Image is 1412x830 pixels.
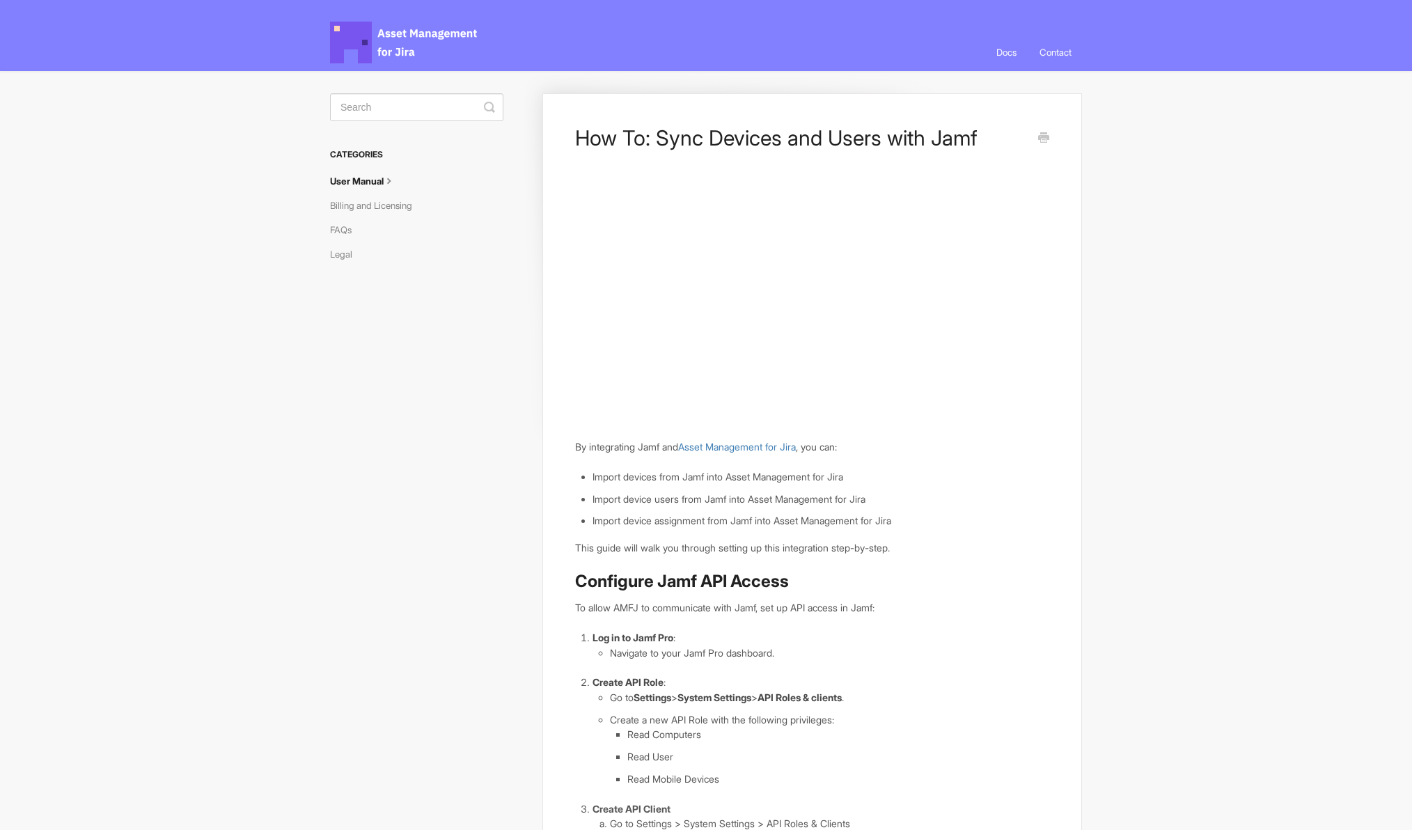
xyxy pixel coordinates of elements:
[593,675,1049,786] li: :
[593,803,670,815] b: Create API Client
[627,727,1049,742] li: Read Computers
[986,33,1027,71] a: Docs
[593,632,673,643] strong: Log in to Jamf Pro
[575,540,1049,556] p: This guide will walk you through setting up this integration step-by-step.
[677,691,751,703] strong: System Settings
[610,690,1049,705] li: Go to > > .
[593,676,664,688] strong: Create API Role
[575,600,1049,616] p: To allow AMFJ to communicate with Jamf, set up API access in Jamf:
[575,125,1028,150] h1: How To: Sync Devices and Users with Jamf
[330,22,479,63] span: Asset Management for Jira Docs
[758,691,842,703] strong: API Roles & clients
[330,219,362,241] a: FAQs
[610,712,1049,787] li: Create a new API Role with the following privileges:
[634,691,671,703] strong: Settings
[330,243,363,265] a: Legal
[330,93,503,121] input: Search
[627,749,1049,765] li: Read User
[575,570,1049,593] h2: Configure Jamf API Access
[610,645,1049,661] li: Navigate to your Jamf Pro dashboard.
[1029,33,1082,71] a: Contact
[575,439,1049,455] p: By integrating Jamf and , you can:
[593,630,1049,660] li: :
[593,492,1049,507] li: Import device users from Jamf into Asset Management for Jira
[330,194,423,217] a: Billing and Licensing
[593,513,1049,528] li: Import device assignment from Jamf into Asset Management for Jira
[627,772,1049,787] li: Read Mobile Devices
[330,170,407,192] a: User Manual
[330,142,503,167] h3: Categories
[593,469,1049,485] li: Import devices from Jamf into Asset Management for Jira
[678,441,796,453] a: Asset Management for Jira
[1038,131,1049,146] a: Print this Article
